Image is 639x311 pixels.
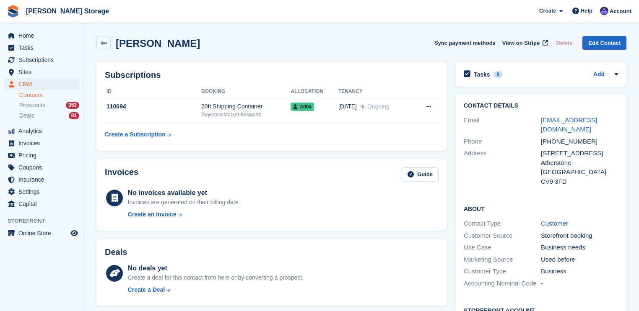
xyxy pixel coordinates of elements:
[128,210,240,219] a: Create an Invoice
[402,167,439,181] a: Guide
[464,103,618,109] h2: Contact Details
[464,231,541,241] div: Customer Source
[4,149,79,161] a: menu
[201,85,291,98] th: Booking
[541,267,618,276] div: Business
[23,4,112,18] a: [PERSON_NAME] Storage
[105,102,201,111] div: 110694
[19,101,79,110] a: Prospects 353
[4,198,79,210] a: menu
[464,219,541,229] div: Contact Type
[128,285,304,294] a: Create a Deal
[4,137,79,149] a: menu
[291,103,314,111] span: A004
[8,217,83,225] span: Storefront
[4,78,79,90] a: menu
[541,158,618,168] div: Atherstone
[69,228,79,238] a: Preview store
[18,174,69,185] span: Insurance
[128,210,177,219] div: Create an Invoice
[582,36,626,50] a: Edit Contact
[105,167,138,181] h2: Invoices
[464,149,541,186] div: Address
[474,71,490,78] h2: Tasks
[4,186,79,198] a: menu
[18,198,69,210] span: Capital
[494,71,503,78] div: 0
[18,66,69,78] span: Sites
[464,279,541,288] div: Accounting Nominal Code
[128,198,240,207] div: Invoices are generated on their billing date.
[105,85,201,98] th: ID
[128,263,304,273] div: No deals yet
[105,130,166,139] div: Create a Subscription
[18,186,69,198] span: Settings
[105,70,439,80] h2: Subscriptions
[4,227,79,239] a: menu
[18,227,69,239] span: Online Store
[4,30,79,41] a: menu
[464,267,541,276] div: Customer Type
[464,137,541,147] div: Phone
[291,85,338,98] th: Allocation
[434,36,496,50] button: Sync payment methods
[541,231,618,241] div: Storefront booking
[19,111,79,120] a: Deals 81
[541,177,618,187] div: CV9 3FD
[69,112,79,119] div: 81
[19,91,79,99] a: Contacts
[539,7,556,15] span: Create
[541,255,618,265] div: Used before
[499,36,550,50] a: View on Stripe
[541,149,618,158] div: [STREET_ADDRESS]
[593,70,605,80] a: Add
[464,116,541,134] div: Email
[502,39,540,47] span: View on Stripe
[18,125,69,137] span: Analytics
[338,102,357,111] span: [DATE]
[4,162,79,173] a: menu
[4,42,79,54] a: menu
[105,247,127,257] h2: Deals
[541,167,618,177] div: [GEOGRAPHIC_DATA]
[201,102,291,111] div: 20ft Shipping Container
[4,125,79,137] a: menu
[128,285,165,294] div: Create a Deal
[128,273,304,282] div: Create a deal for this contact from here or by converting a prospect.
[600,7,608,15] img: Tim Sinnott
[610,7,631,15] span: Account
[19,101,45,109] span: Prospects
[105,127,171,142] a: Create a Subscription
[553,36,576,50] button: Delete
[541,279,618,288] div: -
[541,220,568,227] a: Customer
[201,111,291,118] div: Twycross/Market Bosworth
[18,162,69,173] span: Coupons
[4,174,79,185] a: menu
[464,255,541,265] div: Marketing Source
[19,112,34,120] span: Deals
[116,38,200,49] h2: [PERSON_NAME]
[18,137,69,149] span: Invoices
[66,102,79,109] div: 353
[18,30,69,41] span: Home
[464,204,618,213] h2: About
[367,103,390,110] span: Ongoing
[541,137,618,147] div: [PHONE_NUMBER]
[18,149,69,161] span: Pricing
[541,243,618,252] div: Business needs
[464,243,541,252] div: Use Case
[338,85,413,98] th: Tenancy
[128,188,240,198] div: No invoices available yet
[4,66,79,78] a: menu
[581,7,592,15] span: Help
[4,54,79,66] a: menu
[18,78,69,90] span: CRM
[541,116,597,133] a: [EMAIL_ADDRESS][DOMAIN_NAME]
[7,5,19,18] img: stora-icon-8386f47178a22dfd0bd8f6a31ec36ba5ce8667c1dd55bd0f319d3a0aa187defe.svg
[18,54,69,66] span: Subscriptions
[18,42,69,54] span: Tasks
